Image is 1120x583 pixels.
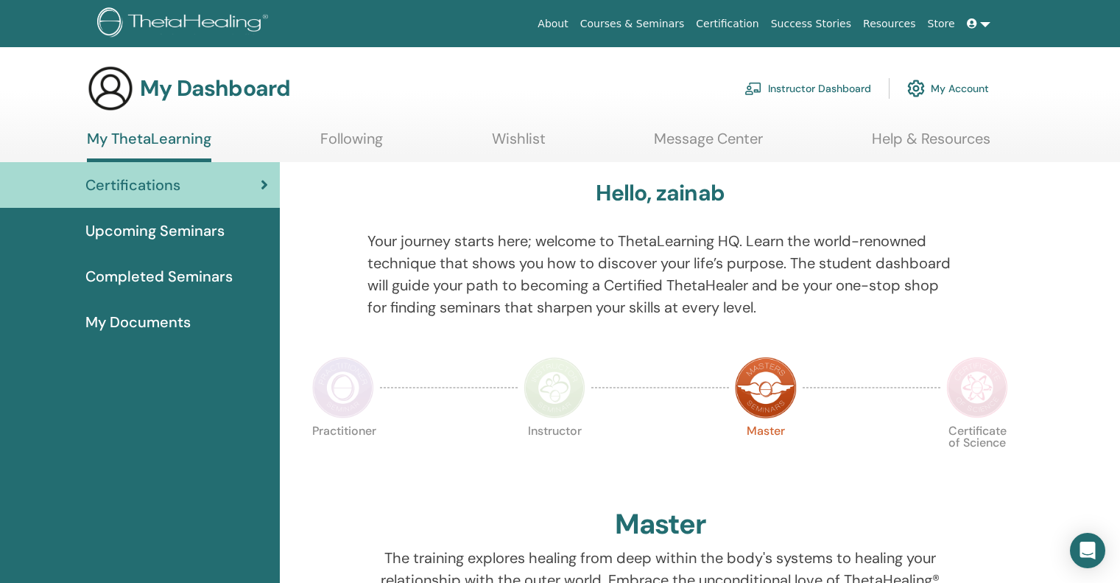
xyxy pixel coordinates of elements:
[320,130,383,158] a: Following
[492,130,546,158] a: Wishlist
[922,10,961,38] a: Store
[85,311,191,333] span: My Documents
[524,425,585,487] p: Instructor
[765,10,857,38] a: Success Stories
[532,10,574,38] a: About
[312,425,374,487] p: Practitioner
[312,357,374,419] img: Practitioner
[524,357,585,419] img: Instructor
[744,72,871,105] a: Instructor Dashboard
[690,10,764,38] a: Certification
[367,230,954,318] p: Your journey starts here; welcome to ThetaLearning HQ. Learn the world-renowned technique that sh...
[1070,533,1105,568] div: Open Intercom Messenger
[735,425,797,487] p: Master
[97,7,273,41] img: logo.png
[615,508,706,542] h2: Master
[85,174,180,196] span: Certifications
[574,10,691,38] a: Courses & Seminars
[735,357,797,419] img: Master
[744,82,762,95] img: chalkboard-teacher.svg
[907,72,989,105] a: My Account
[596,180,725,206] h3: Hello, zainab
[946,425,1008,487] p: Certificate of Science
[654,130,763,158] a: Message Center
[85,220,225,242] span: Upcoming Seminars
[872,130,990,158] a: Help & Resources
[140,75,290,102] h3: My Dashboard
[946,357,1008,419] img: Certificate of Science
[87,65,134,112] img: generic-user-icon.jpg
[907,76,925,101] img: cog.svg
[85,265,233,287] span: Completed Seminars
[87,130,211,162] a: My ThetaLearning
[857,10,922,38] a: Resources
